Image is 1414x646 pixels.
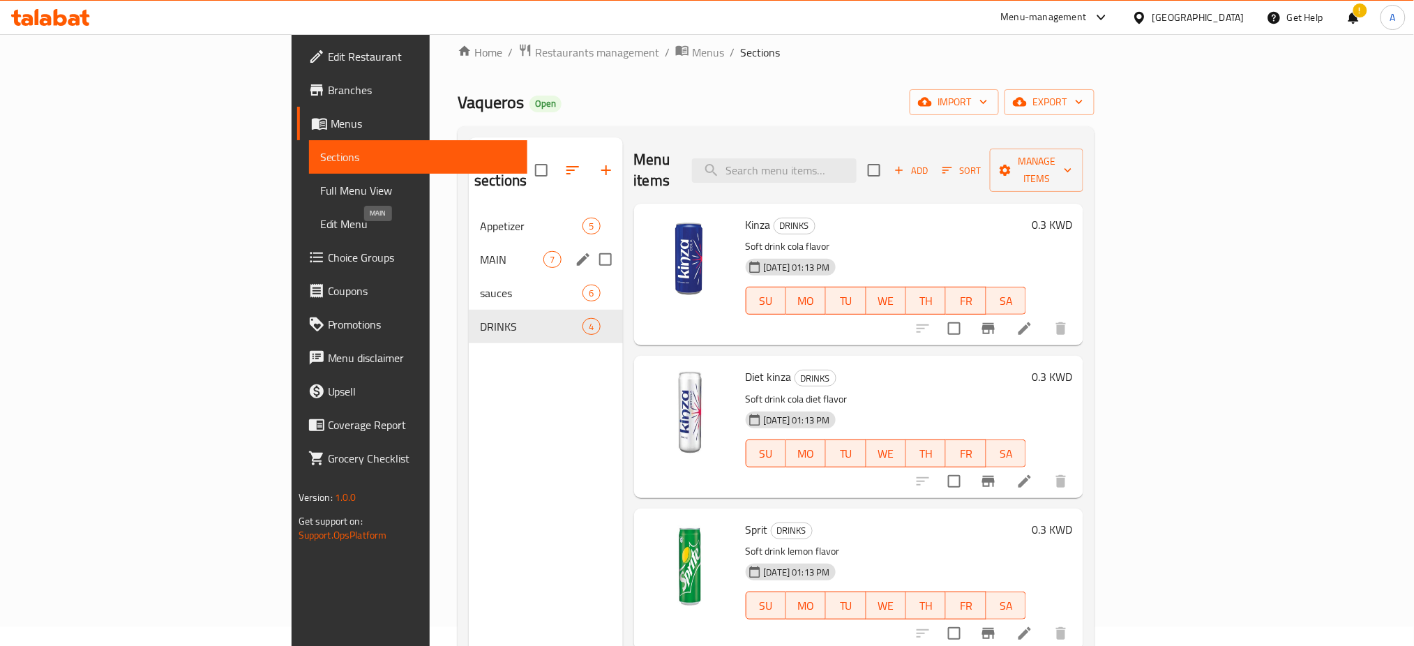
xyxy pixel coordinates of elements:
[746,238,1027,255] p: Soft drink cola flavor
[328,383,517,400] span: Upsell
[746,440,786,467] button: SU
[912,291,940,311] span: TH
[1001,9,1087,26] div: Menu-management
[331,115,517,132] span: Menus
[740,44,780,61] span: Sections
[328,450,517,467] span: Grocery Checklist
[746,592,786,619] button: SU
[1032,520,1072,539] h6: 0.3 KWD
[889,160,933,181] span: Add item
[906,592,946,619] button: TH
[1032,367,1072,386] h6: 0.3 KWD
[906,440,946,467] button: TH
[328,416,517,433] span: Coverage Report
[990,149,1083,192] button: Manage items
[328,48,517,65] span: Edit Restaurant
[872,444,901,464] span: WE
[730,44,735,61] li: /
[752,596,781,616] span: SU
[746,366,792,387] span: Diet kinza
[1032,215,1072,234] h6: 0.3 KWD
[952,596,980,616] span: FR
[992,291,1021,311] span: SA
[746,287,786,315] button: SU
[906,287,946,315] button: TH
[826,440,866,467] button: TU
[335,488,356,506] span: 1.0.0
[645,520,735,609] img: Sprit
[297,308,528,341] a: Promotions
[556,153,589,187] span: Sort sections
[299,488,333,506] span: Version:
[986,592,1026,619] button: SA
[297,341,528,375] a: Menu disclaimer
[480,285,582,301] span: sauces
[832,444,860,464] span: TU
[1044,465,1078,498] button: delete
[583,220,599,233] span: 5
[792,596,820,616] span: MO
[297,408,528,442] a: Coverage Report
[328,316,517,333] span: Promotions
[771,523,813,539] div: DRINKS
[1005,89,1095,115] button: export
[758,566,836,579] span: [DATE] 01:13 PM
[892,163,930,179] span: Add
[952,291,980,311] span: FR
[889,160,933,181] button: Add
[746,391,1027,408] p: Soft drink cola diet flavor
[645,367,735,456] img: Diet kinza
[309,140,528,174] a: Sections
[573,249,594,270] button: edit
[933,160,990,181] span: Sort items
[299,512,363,530] span: Get support on:
[469,310,622,343] div: DRINKS4
[1016,320,1033,337] a: Edit menu item
[692,158,857,183] input: search
[582,218,600,234] div: items
[832,596,860,616] span: TU
[946,592,986,619] button: FR
[665,44,670,61] li: /
[866,592,906,619] button: WE
[859,156,889,185] span: Select section
[320,182,517,199] span: Full Menu View
[752,444,781,464] span: SU
[1044,312,1078,345] button: delete
[972,465,1005,498] button: Branch-specific-item
[792,291,820,311] span: MO
[952,444,980,464] span: FR
[1016,473,1033,490] a: Edit menu item
[480,318,582,335] div: DRINKS
[921,93,988,111] span: import
[1001,153,1072,188] span: Manage items
[583,320,599,333] span: 4
[299,526,387,544] a: Support.OpsPlatform
[986,440,1026,467] button: SA
[774,218,815,234] span: DRINKS
[297,274,528,308] a: Coupons
[645,215,735,304] img: Kinza
[328,283,517,299] span: Coupons
[912,444,940,464] span: TH
[529,96,562,112] div: Open
[866,287,906,315] button: WE
[297,442,528,475] a: Grocery Checklist
[946,287,986,315] button: FR
[940,467,969,496] span: Select to update
[832,291,860,311] span: TU
[946,440,986,467] button: FR
[320,149,517,165] span: Sections
[795,370,836,386] div: DRINKS
[872,596,901,616] span: WE
[309,207,528,241] a: Edit Menu
[692,44,724,61] span: Menus
[328,82,517,98] span: Branches
[529,98,562,110] span: Open
[1152,10,1244,25] div: [GEOGRAPHIC_DATA]
[518,43,659,61] a: Restaurants management
[795,370,836,386] span: DRINKS
[912,596,940,616] span: TH
[746,214,771,235] span: Kinza
[774,218,815,234] div: DRINKS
